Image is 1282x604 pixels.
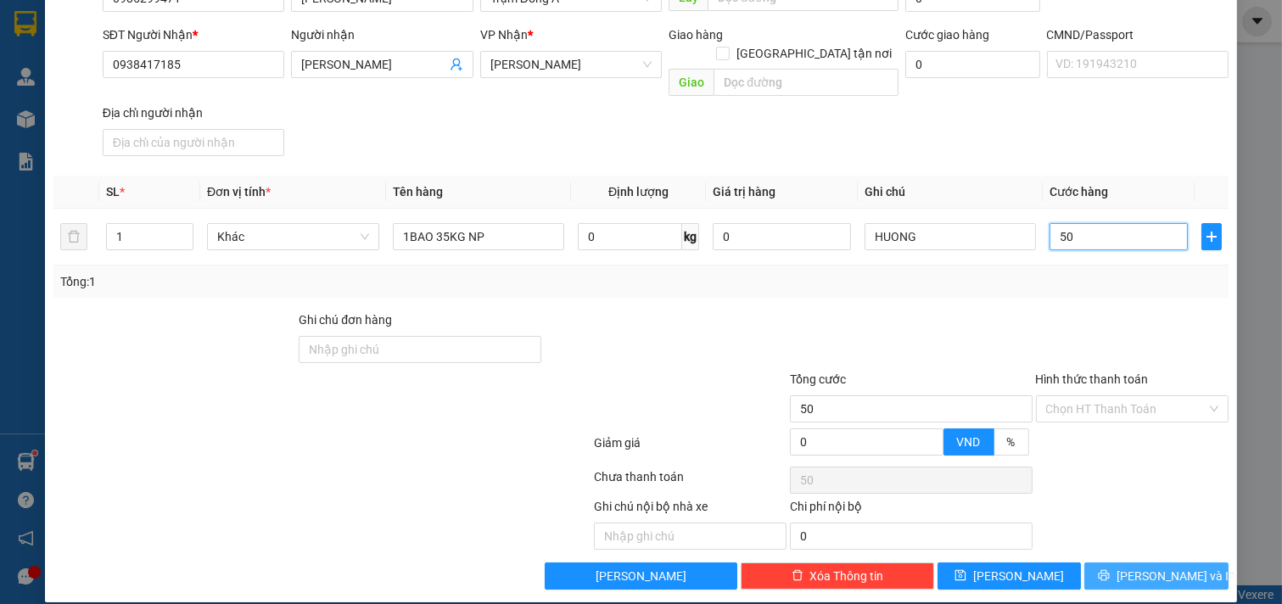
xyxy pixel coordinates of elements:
span: VP Nhận [480,28,528,42]
button: printer[PERSON_NAME] và In [1084,562,1229,590]
button: delete [60,223,87,250]
div: Giảm giá [592,433,789,463]
label: Ghi chú đơn hàng [299,313,392,327]
input: Dọc đường [714,69,898,96]
div: Chưa thanh toán [592,467,789,497]
span: [PERSON_NAME] [973,567,1064,585]
span: % [1007,435,1016,449]
button: [PERSON_NAME] [545,562,738,590]
input: Ghi chú đơn hàng [299,336,540,363]
div: Người nhận [291,25,473,44]
span: Tên hàng [393,185,443,199]
span: [GEOGRAPHIC_DATA] tận nơi [730,44,899,63]
span: [PERSON_NAME] [596,567,686,585]
span: save [955,569,966,583]
label: Cước giao hàng [905,28,989,42]
span: Đơn vị tính [207,185,271,199]
input: 0 [713,223,851,250]
div: CMND/Passport [1047,25,1229,44]
input: Nhập ghi chú [594,523,787,550]
span: [PERSON_NAME] và In [1117,567,1235,585]
span: Giao hàng [669,28,723,42]
span: Giá trị hàng [713,185,775,199]
input: Ghi Chú [865,223,1037,250]
div: Tổng: 1 [60,272,495,291]
span: Cước hàng [1050,185,1108,199]
span: plus [1202,230,1221,243]
span: Hồ Chí Minh [490,52,652,77]
input: Cước giao hàng [905,51,1040,78]
span: delete [792,569,803,583]
span: Giao [669,69,714,96]
div: Ghi chú nội bộ nhà xe [594,497,787,523]
span: Định lượng [608,185,669,199]
input: Địa chỉ của người nhận [103,129,285,156]
button: deleteXóa Thông tin [741,562,934,590]
span: SL [106,185,120,199]
button: plus [1201,223,1222,250]
div: Chi phí nội bộ [790,497,1032,523]
button: save[PERSON_NAME] [938,562,1082,590]
span: VND [957,435,981,449]
span: Xóa Thông tin [810,567,884,585]
label: Hình thức thanh toán [1036,372,1149,386]
div: Địa chỉ người nhận [103,103,285,122]
span: printer [1098,569,1110,583]
input: VD: Bàn, Ghế [393,223,565,250]
span: user-add [450,58,463,71]
span: Khác [217,224,369,249]
span: Tổng cước [790,372,846,386]
div: SĐT Người Nhận [103,25,285,44]
th: Ghi chú [858,176,1044,209]
span: kg [682,223,699,250]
